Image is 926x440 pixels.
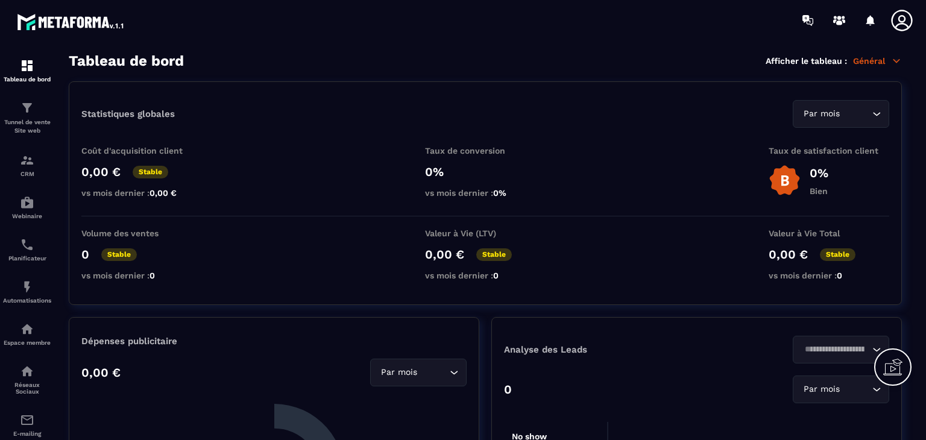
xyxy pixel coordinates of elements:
p: E-mailing [3,430,51,437]
div: Search for option [793,336,889,363]
p: vs mois dernier : [81,271,202,280]
span: Par mois [378,366,420,379]
a: schedulerschedulerPlanificateur [3,228,51,271]
p: Coût d'acquisition client [81,146,202,156]
p: 0,00 € [769,247,808,262]
img: scheduler [20,237,34,252]
img: social-network [20,364,34,379]
p: vs mois dernier : [425,271,546,280]
input: Search for option [842,107,869,121]
p: Espace membre [3,339,51,346]
p: 0,00 € [81,165,121,179]
p: CRM [3,171,51,177]
span: 0 [837,271,842,280]
a: automationsautomationsWebinaire [3,186,51,228]
p: Analyse des Leads [504,344,697,355]
a: formationformationTunnel de vente Site web [3,92,51,144]
a: formationformationTableau de bord [3,49,51,92]
p: vs mois dernier : [81,188,202,198]
div: Search for option [793,100,889,128]
p: Webinaire [3,213,51,219]
img: email [20,413,34,427]
a: social-networksocial-networkRéseaux Sociaux [3,355,51,404]
p: Volume des ventes [81,228,202,238]
img: formation [20,153,34,168]
a: automationsautomationsAutomatisations [3,271,51,313]
p: 0% [425,165,546,179]
span: 0% [493,188,506,198]
span: 0 [493,271,499,280]
img: b-badge-o.b3b20ee6.svg [769,165,801,196]
p: Valeur à Vie Total [769,228,889,238]
p: Planificateur [3,255,51,262]
img: formation [20,58,34,73]
img: formation [20,101,34,115]
p: Valeur à Vie (LTV) [425,228,546,238]
a: automationsautomationsEspace membre [3,313,51,355]
p: Stable [820,248,855,261]
p: 0 [504,382,512,397]
p: Stable [476,248,512,261]
input: Search for option [801,343,869,356]
p: Taux de satisfaction client [769,146,889,156]
span: Par mois [801,107,842,121]
div: Search for option [793,376,889,403]
p: Automatisations [3,297,51,304]
p: Tunnel de vente Site web [3,118,51,135]
input: Search for option [842,383,869,396]
p: Statistiques globales [81,108,175,119]
p: Stable [133,166,168,178]
span: Par mois [801,383,842,396]
p: Bien [810,186,828,196]
img: automations [20,195,34,210]
p: Stable [101,248,137,261]
p: Réseaux Sociaux [3,382,51,395]
a: formationformationCRM [3,144,51,186]
p: vs mois dernier : [425,188,546,198]
p: Afficher le tableau : [766,56,847,66]
img: logo [17,11,125,33]
h3: Tableau de bord [69,52,184,69]
p: Tableau de bord [3,76,51,83]
img: automations [20,280,34,294]
span: 0,00 € [150,188,177,198]
img: automations [20,322,34,336]
input: Search for option [420,366,447,379]
p: vs mois dernier : [769,271,889,280]
p: 0,00 € [425,247,464,262]
p: Taux de conversion [425,146,546,156]
p: 0,00 € [81,365,121,380]
p: Général [853,55,902,66]
span: 0 [150,271,155,280]
p: Dépenses publicitaire [81,336,467,347]
p: 0 [81,247,89,262]
p: 0% [810,166,828,180]
div: Search for option [370,359,467,386]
